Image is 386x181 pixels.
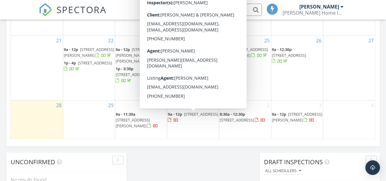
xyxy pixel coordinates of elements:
[107,100,115,110] a: Go to September 29, 2025
[116,47,166,64] span: [STREET_ADDRESS][PERSON_NAME][PERSON_NAME]
[64,47,114,58] span: [STREET_ADDRESS][PERSON_NAME]
[219,35,271,100] td: Go to September 25, 2025
[271,100,323,139] td: Go to October 3, 2025
[168,47,202,64] a: 8:30a - 12:30p [STREET_ADDRESS]
[116,66,133,71] span: 1p - 3:30p
[116,111,166,130] a: 9a - 11:30a [STREET_ADDRESS][PERSON_NAME]
[11,35,63,100] td: Go to September 21, 2025
[167,35,219,100] td: Go to September 24, 2025
[272,47,306,64] a: 9a - 12:30p [STREET_ADDRESS]
[168,111,218,123] a: 9a - 12p [STREET_ADDRESS]
[264,157,323,166] span: Draft Inspections
[116,47,166,64] a: 9a - 12p [STREET_ADDRESS][PERSON_NAME][PERSON_NAME]
[272,111,322,124] a: 9a - 12p [STREET_ADDRESS][PERSON_NAME]
[323,35,375,100] td: Go to September 27, 2025
[220,7,254,24] a: 9a - 11:30a [STREET_ADDRESS]
[265,168,301,173] div: All schedulers
[283,10,344,16] div: Ivey Home Inspection Service
[64,47,78,52] span: 9a - 12p
[56,3,106,16] span: SPECTORA
[116,65,166,85] a: 1p - 3:30p [STREET_ADDRESS]
[220,47,232,52] span: 9a - 1p
[318,100,323,110] a: Go to October 3, 2025
[220,47,268,58] span: [STREET_ADDRESS][PERSON_NAME]
[168,52,202,58] span: [STREET_ADDRESS]
[315,36,323,45] a: Go to September 26, 2025
[272,47,292,52] span: 9a - 12:30p
[271,35,323,100] td: Go to September 26, 2025
[64,46,114,59] a: 9a - 12p [STREET_ADDRESS][PERSON_NAME]
[64,47,114,58] a: 9a - 12p [STREET_ADDRESS][PERSON_NAME]
[168,47,193,52] span: 8:30a - 12:30p
[55,36,63,45] a: Go to September 21, 2025
[220,111,265,123] a: 8:30a - 12:30p [STREET_ADDRESS]
[11,157,55,166] span: Unconfirmed
[264,167,302,175] button: All schedulers
[64,60,76,66] span: 1p - 4p
[63,100,115,139] td: Go to September 29, 2025
[214,100,219,110] a: Go to October 1, 2025
[39,3,52,16] img: The Best Home Inspection Software - Spectora
[219,100,271,139] td: Go to October 2, 2025
[184,111,218,117] span: [STREET_ADDRESS]
[116,117,150,129] span: [STREET_ADDRESS][PERSON_NAME]
[55,100,63,110] a: Go to September 28, 2025
[266,100,271,110] a: Go to October 2, 2025
[63,35,115,100] td: Go to September 22, 2025
[140,4,262,16] input: Search everything...
[272,111,322,123] a: 9a - 12p [STREET_ADDRESS][PERSON_NAME]
[263,36,271,45] a: Go to September 25, 2025
[116,47,130,52] span: 9a - 12p
[272,46,322,65] a: 9a - 12:30p [STREET_ADDRESS]
[168,111,218,124] a: 9a - 12p [STREET_ADDRESS]
[367,36,375,45] a: Go to September 27, 2025
[159,36,167,45] a: Go to September 23, 2025
[116,111,158,129] a: 9a - 11:30a [STREET_ADDRESS][PERSON_NAME]
[220,111,245,117] span: 8:30a - 12:30p
[370,100,375,110] a: Go to October 4, 2025
[115,35,167,100] td: Go to September 23, 2025
[168,46,218,65] a: 8:30a - 12:30p [STREET_ADDRESS]
[220,117,254,123] span: [STREET_ADDRESS]
[159,100,167,110] a: Go to September 30, 2025
[116,72,150,77] span: [STREET_ADDRESS]
[211,36,219,45] a: Go to September 24, 2025
[167,100,219,139] td: Go to October 1, 2025
[272,111,286,117] span: 9a - 12p
[272,111,322,123] span: [STREET_ADDRESS][PERSON_NAME]
[116,111,135,117] span: 9a - 11:30a
[116,46,166,65] a: 9a - 12p [STREET_ADDRESS][PERSON_NAME][PERSON_NAME]
[299,4,339,10] div: [PERSON_NAME]
[323,100,375,139] td: Go to October 4, 2025
[107,36,115,45] a: Go to September 22, 2025
[115,100,167,139] td: Go to September 30, 2025
[220,111,270,124] a: 8:30a - 12:30p [STREET_ADDRESS]
[39,8,106,21] a: SPECTORA
[64,60,112,71] a: 1p - 4p [STREET_ADDRESS]
[168,111,182,117] span: 9a - 12p
[64,60,114,73] a: 1p - 4p [STREET_ADDRESS]
[78,60,112,66] span: [STREET_ADDRESS]
[272,52,306,58] span: [STREET_ADDRESS]
[220,47,268,58] a: 9a - 1p [STREET_ADDRESS][PERSON_NAME]
[116,66,150,83] a: 1p - 3:30p [STREET_ADDRESS]
[365,160,380,175] div: Open Intercom Messenger
[220,46,270,59] a: 9a - 1p [STREET_ADDRESS][PERSON_NAME]
[11,100,63,139] td: Go to September 28, 2025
